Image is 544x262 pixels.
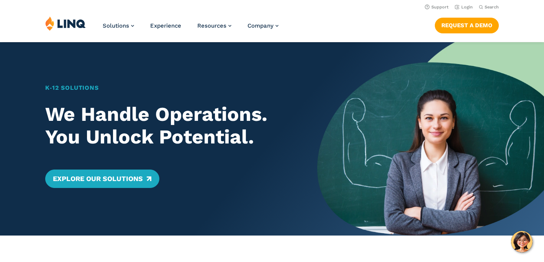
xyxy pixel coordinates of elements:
[197,22,226,29] span: Resources
[511,231,533,252] button: Hello, have a question? Let’s chat.
[317,42,544,236] img: Home Banner
[45,16,86,31] img: LINQ | K‑12 Software
[435,18,499,33] a: Request a Demo
[45,103,295,148] h2: We Handle Operations. You Unlock Potential.
[103,16,279,41] nav: Primary Navigation
[479,4,499,10] button: Open Search Bar
[455,5,473,10] a: Login
[45,170,159,188] a: Explore Our Solutions
[247,22,279,29] a: Company
[425,5,449,10] a: Support
[103,22,129,29] span: Solutions
[485,5,499,10] span: Search
[103,22,134,29] a: Solutions
[197,22,231,29] a: Resources
[247,22,274,29] span: Company
[45,83,295,92] h1: K‑12 Solutions
[150,22,181,29] a: Experience
[435,16,499,33] nav: Button Navigation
